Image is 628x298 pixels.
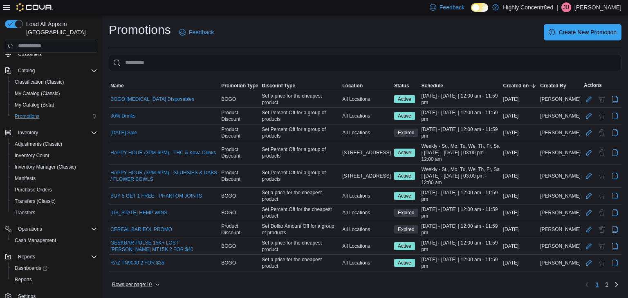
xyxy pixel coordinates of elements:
button: Delete Promotion [597,148,607,158]
button: Clone Promotion [610,94,620,104]
span: Promotion Type [221,82,258,89]
span: Schedule [422,82,443,89]
a: [DATE] Sale [110,129,137,136]
a: Promotions [11,111,43,121]
span: [PERSON_NAME] [540,260,581,266]
span: BOGO [221,96,236,102]
span: [PERSON_NAME] [540,193,581,199]
a: [US_STATE] HEMP WINS [110,209,167,216]
span: Dashboards [11,263,97,273]
span: Inventory [15,128,97,138]
nav: Pagination for table: [582,278,621,291]
span: Active [394,172,415,180]
span: Customers [15,49,97,59]
a: Transfers (Classic) [11,196,59,206]
button: Delete Promotion [597,258,607,268]
span: [STREET_ADDRESS] [342,173,391,179]
div: Set Percent Off for a group of products [260,108,341,124]
p: | [556,2,558,12]
button: Delete Promotion [597,128,607,138]
span: 1 [595,280,599,289]
span: Product Discount [221,109,258,122]
span: [DATE] - [DATE] | 12:00 am - 11:59 pm [422,189,500,202]
span: Classification (Classic) [11,77,97,87]
button: Edit Promotion [584,128,594,138]
span: BOGO [221,243,236,249]
span: Created on [503,82,529,89]
button: My Catalog (Classic) [8,88,101,99]
a: CEREAL BAR EOL PROMO [110,226,172,233]
span: Reports [18,254,35,260]
button: Clone Promotion [610,225,620,234]
span: Purchase Orders [15,187,52,193]
span: Active [398,192,411,200]
button: Catalog [2,65,101,76]
span: Active [398,242,411,250]
button: Promotions [8,111,101,122]
div: [DATE] [502,128,539,138]
span: Active [394,149,415,157]
div: Set Percent Off for a group of products [260,145,341,161]
input: Dark Mode [471,3,488,12]
span: Transfers [15,209,35,216]
button: Previous page [582,280,592,289]
div: Set Percent Off for a group of products [260,125,341,141]
button: Edit Promotion [584,94,594,104]
span: Status [394,82,409,89]
span: [PERSON_NAME] [540,96,581,102]
button: Inventory Count [8,150,101,161]
div: Justin Urban [561,2,571,12]
div: [DATE] [502,241,539,251]
span: Expired [394,225,418,234]
button: Reports [2,251,101,262]
span: [STREET_ADDRESS] [342,149,391,156]
button: Operations [2,223,101,235]
a: Inventory Count [11,151,53,160]
span: Active [398,149,411,156]
span: Operations [18,226,42,232]
span: Inventory Count [15,152,49,159]
div: [DATE] [502,225,539,234]
button: Delete Promotion [597,111,607,121]
button: Edit Promotion [584,241,594,251]
span: My Catalog (Classic) [15,90,60,97]
span: Active [398,259,411,267]
button: Edit Promotion [584,148,594,158]
button: Inventory [2,127,101,138]
button: Delete Promotion [597,225,607,234]
span: Expired [394,129,418,137]
span: My Catalog (Beta) [15,102,54,108]
a: Reports [11,275,35,285]
button: Edit Promotion [584,111,594,121]
button: Edit Promotion [584,171,594,181]
span: [DATE] - [DATE] | 12:00 am - 11:59 pm [422,93,500,106]
span: Create New Promotion [558,28,617,36]
span: [DATE] - [DATE] | 12:00 am - 11:59 pm [422,240,500,253]
a: My Catalog (Classic) [11,89,63,98]
div: Set Percent Off for a group of products [260,168,341,184]
button: Edit Promotion [584,191,594,201]
button: Classification (Classic) [8,76,101,88]
span: Manifests [11,173,97,183]
div: [DATE] [502,111,539,121]
a: Cash Management [11,236,59,245]
button: Name [109,81,220,91]
button: Edit Promotion [584,258,594,268]
span: Active [398,172,411,180]
span: Expired [398,209,415,216]
a: Adjustments (Classic) [11,139,65,149]
span: 2 [605,280,608,289]
span: Weekly - Su, Mo, Tu, We, Th, Fr, Sa | [DATE] - [DATE] | 03:00 pm - 12:00 am [422,143,500,162]
button: Manifests [8,173,101,184]
a: Inventory Manager (Classic) [11,162,79,172]
a: Purchase Orders [11,185,55,195]
button: Purchase Orders [8,184,101,196]
span: Operations [15,224,97,234]
span: Inventory Count [11,151,97,160]
span: [DATE] - [DATE] | 12:00 am - 11:59 pm [422,109,500,122]
span: Reports [11,275,97,285]
a: HAPPY HOUR (3PM-6PM) - THC & Kava Drinks [110,149,216,156]
button: Cash Management [8,235,101,246]
a: My Catalog (Beta) [11,100,58,110]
